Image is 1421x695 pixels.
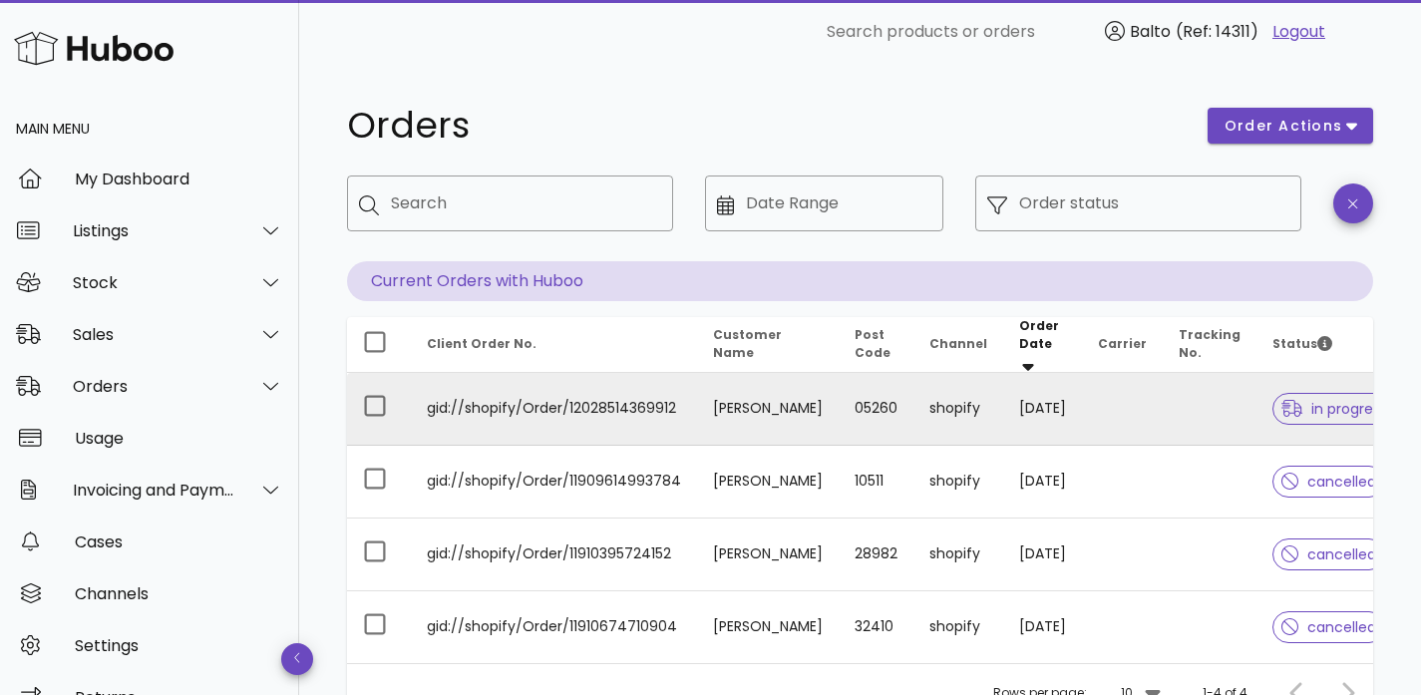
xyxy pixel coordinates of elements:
[73,377,235,396] div: Orders
[1003,591,1082,663] td: [DATE]
[697,591,839,663] td: [PERSON_NAME]
[713,326,782,361] span: Customer Name
[839,591,913,663] td: 32410
[1130,20,1171,43] span: Balto
[1208,108,1373,144] button: order actions
[913,446,1003,519] td: shopify
[839,317,913,373] th: Post Code
[1272,335,1332,352] span: Status
[1098,335,1147,352] span: Carrier
[839,446,913,519] td: 10511
[1281,475,1376,489] span: cancelled
[1272,20,1325,44] a: Logout
[411,317,697,373] th: Client Order No.
[411,591,697,663] td: gid://shopify/Order/11910674710904
[697,519,839,591] td: [PERSON_NAME]
[73,273,235,292] div: Stock
[913,591,1003,663] td: shopify
[1256,317,1412,373] th: Status
[697,446,839,519] td: [PERSON_NAME]
[347,108,1184,144] h1: Orders
[839,373,913,446] td: 05260
[913,317,1003,373] th: Channel
[75,429,283,448] div: Usage
[347,261,1373,301] p: Current Orders with Huboo
[427,335,536,352] span: Client Order No.
[1281,547,1376,561] span: cancelled
[1281,402,1387,416] span: in progress
[855,326,890,361] span: Post Code
[929,335,987,352] span: Channel
[697,317,839,373] th: Customer Name
[411,519,697,591] td: gid://shopify/Order/11910395724152
[1179,326,1241,361] span: Tracking No.
[73,481,235,500] div: Invoicing and Payments
[1003,317,1082,373] th: Order Date: Sorted descending. Activate to remove sorting.
[75,532,283,551] div: Cases
[75,636,283,655] div: Settings
[1176,20,1258,43] span: (Ref: 14311)
[1163,317,1256,373] th: Tracking No.
[73,325,235,344] div: Sales
[75,170,283,188] div: My Dashboard
[75,584,283,603] div: Channels
[411,373,697,446] td: gid://shopify/Order/12028514369912
[913,519,1003,591] td: shopify
[1224,116,1343,137] span: order actions
[73,221,235,240] div: Listings
[1082,317,1163,373] th: Carrier
[14,27,174,70] img: Huboo Logo
[697,373,839,446] td: [PERSON_NAME]
[1003,446,1082,519] td: [DATE]
[1019,317,1059,352] span: Order Date
[1003,373,1082,446] td: [DATE]
[839,519,913,591] td: 28982
[411,446,697,519] td: gid://shopify/Order/11909614993784
[1003,519,1082,591] td: [DATE]
[913,373,1003,446] td: shopify
[1281,620,1376,634] span: cancelled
